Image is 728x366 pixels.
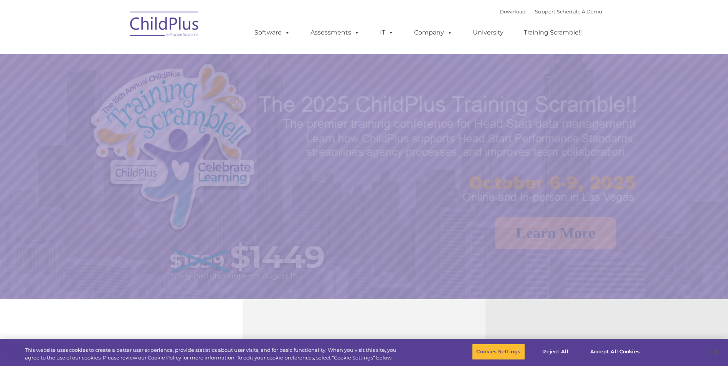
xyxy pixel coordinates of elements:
font: | [500,8,602,15]
a: Assessments [303,25,367,40]
a: Schedule A Demo [557,8,602,15]
img: ChildPlus by Procare Solutions [126,6,203,45]
a: University [465,25,511,40]
button: Close [707,343,724,360]
a: Company [406,25,460,40]
a: Download [500,8,526,15]
button: Accept All Cookies [586,344,644,360]
a: Training Scramble!! [516,25,589,40]
button: Reject All [532,344,579,360]
a: Software [247,25,298,40]
a: Learn More [495,217,616,249]
div: This website uses cookies to create a better user experience, provide statistics about user visit... [25,346,400,361]
a: Support [535,8,555,15]
a: IT [372,25,401,40]
button: Cookies Settings [472,344,525,360]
